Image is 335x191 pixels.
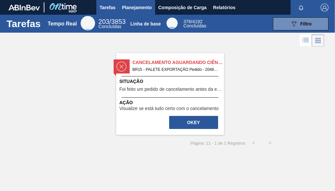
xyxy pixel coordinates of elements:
span: Tarefas [100,4,116,11]
button: Filtro [273,17,328,30]
span: Visualize se está tudo certo com o cancelamento [120,106,219,111]
div: Real Time [99,19,126,29]
div: Visão em Lista [300,34,312,47]
button: OKEY [169,116,218,129]
div: Real Time [81,16,95,30]
font: 4192 [192,19,202,24]
img: Logout [321,4,328,11]
span: Relatórios [213,4,235,11]
button: Notificações [291,3,311,12]
span: Cancelamento aguardando ciência [133,59,224,66]
span: Concluídas [99,24,121,29]
div: Base Line [183,20,206,28]
span: Planejamento [122,4,152,11]
div: Base Line [167,18,178,29]
span: Foi feito um pedido de cancelamento antes da etapa de aguardando faturamento [120,87,222,92]
button: > [262,135,278,151]
span: 203 [99,18,109,25]
span: Ação [120,99,222,106]
span: Filtro [300,21,312,26]
span: Concluídas [183,23,206,28]
div: Linha de base [130,21,161,26]
span: BR15 - PALETE EXPORTAÇÃO Pedido - 2048204 [133,66,219,73]
font: 3853 [111,18,126,25]
span: Situação [120,78,222,85]
button: < [246,135,262,151]
span: Composição de Carga [158,4,207,11]
span: / [99,18,126,25]
span: / [183,19,202,24]
img: estado [117,62,126,72]
div: Tempo Real [48,21,77,27]
span: 376 [183,19,191,24]
span: Página: 1 [190,141,208,146]
span: 1 - 1 de 1 Registros [208,141,245,146]
div: Visão em Cards [312,34,324,47]
div: Completar tarefa: 30326409 [168,115,219,130]
img: TNhmsLtSVTkK8tSr43FrP2fwEKptu5GPRR3wAAAABJRU5ErkJggg== [8,5,40,10]
h1: Tarefas [7,20,41,27]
